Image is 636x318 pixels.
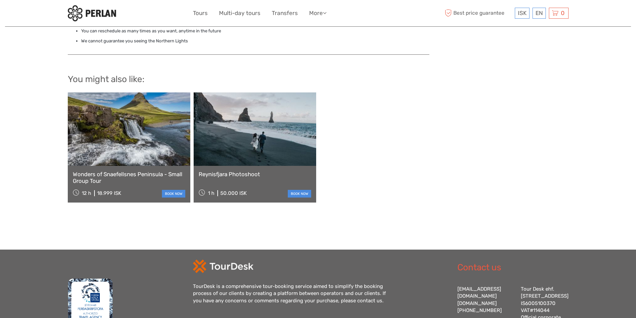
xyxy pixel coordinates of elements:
li: We cannot guarantee you seeing the Northern Lights [81,37,429,45]
h2: Contact us [457,262,569,273]
span: 12 h [82,190,91,196]
a: Multi-day tours [219,8,260,18]
div: 18.999 ISK [97,190,121,196]
p: We're away right now. Please check back later! [9,12,75,17]
a: Reynisfjara Photoshoot [199,171,311,178]
span: 0 [560,10,566,16]
div: TourDesk is a comprehensive tour-booking service aimed to simplify the booking process of our cli... [193,283,393,304]
img: td-logo-white.png [193,260,253,273]
a: [DOMAIN_NAME] [457,300,497,306]
span: Best price guarantee [443,8,513,19]
a: More [309,8,327,18]
a: Wonders of Snaefellsnes Peninsula - Small Group Tour [73,171,185,185]
button: Open LiveChat chat widget [77,10,85,18]
li: You can reschedule as many times as you want, anytime in the future [81,27,429,35]
h2: You might also like: [68,74,569,85]
a: Tours [193,8,208,18]
div: 50.000 ISK [220,190,247,196]
a: book now [288,190,311,198]
div: EN [533,8,546,19]
span: ISK [518,10,526,16]
span: 1 h [208,190,214,196]
a: book now [162,190,185,198]
img: 288-6a22670a-0f57-43d8-a107-52fbc9b92f2c_logo_small.jpg [68,5,116,21]
a: Transfers [272,8,298,18]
